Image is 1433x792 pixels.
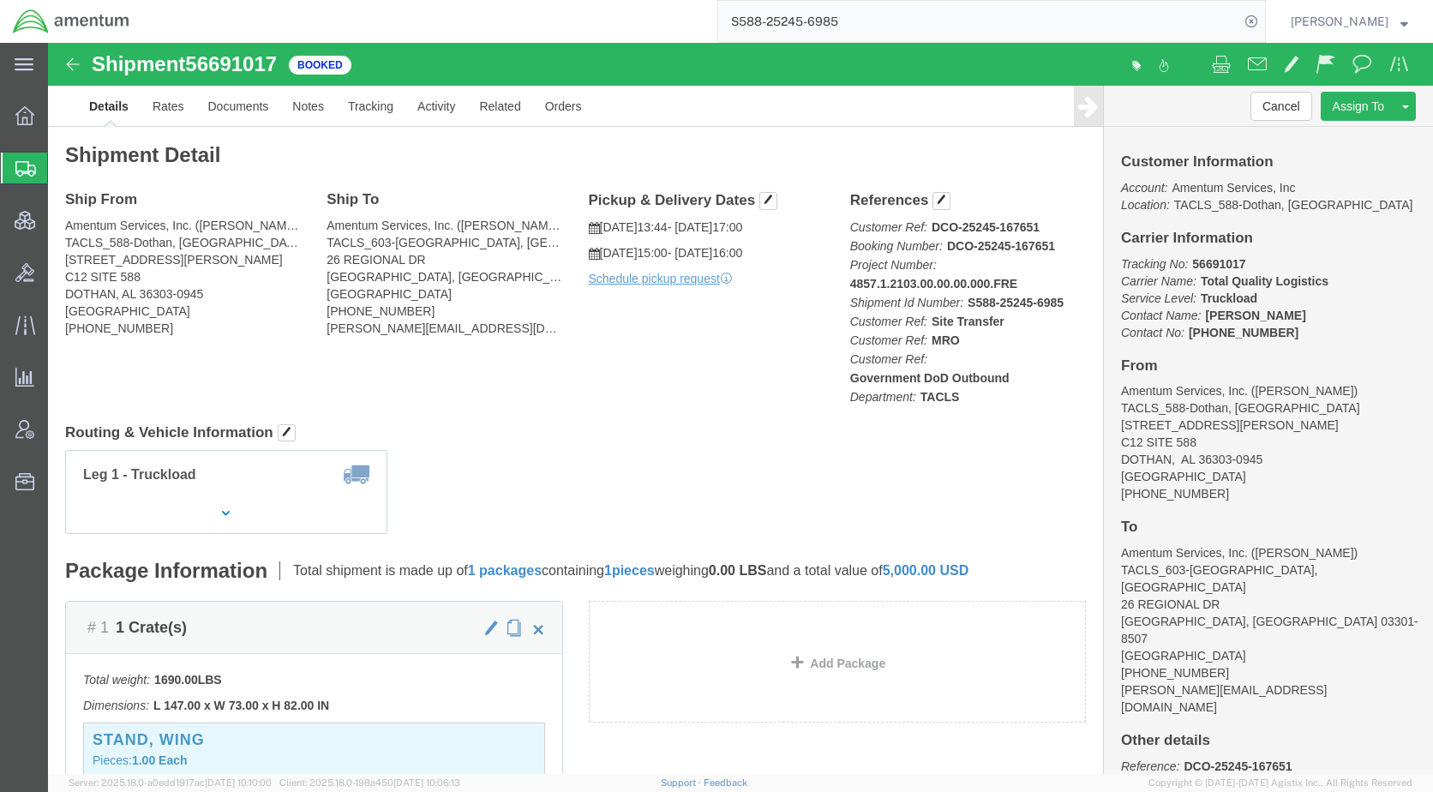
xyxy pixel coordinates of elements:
a: Support [661,777,704,788]
span: Server: 2025.18.0-a0edd1917ac [69,777,272,788]
span: Client: 2025.18.0-198a450 [279,777,460,788]
button: [PERSON_NAME] [1290,11,1409,32]
iframe: FS Legacy Container [48,43,1433,774]
a: Feedback [704,777,747,788]
span: Copyright © [DATE]-[DATE] Agistix Inc., All Rights Reserved [1148,776,1412,790]
input: Search for shipment number, reference number [718,1,1239,42]
img: logo [12,9,130,34]
span: [DATE] 10:10:00 [205,777,272,788]
span: Kent Gilman [1291,12,1388,31]
span: [DATE] 10:06:13 [393,777,460,788]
